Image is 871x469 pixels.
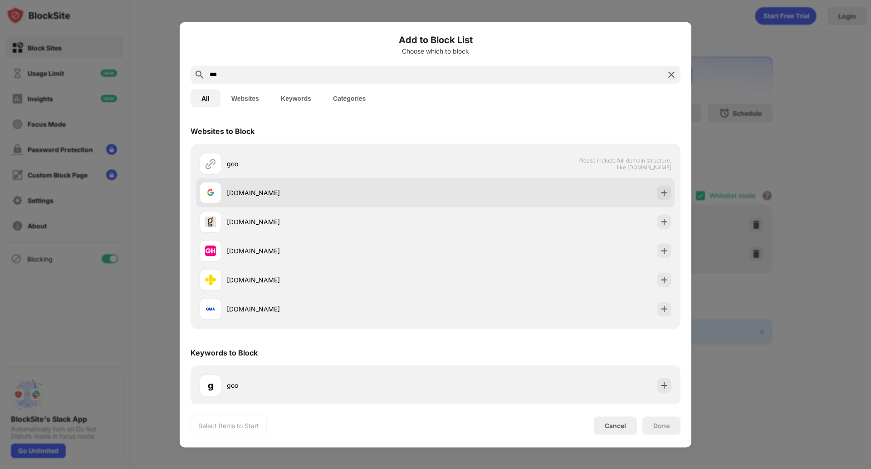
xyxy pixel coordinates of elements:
[191,89,220,107] button: All
[605,422,626,430] div: Cancel
[191,47,680,54] div: Choose which to block
[198,421,259,430] div: Select Items to Start
[227,217,435,227] div: [DOMAIN_NAME]
[227,275,435,285] div: [DOMAIN_NAME]
[227,380,435,390] div: goo
[191,348,258,357] div: Keywords to Block
[227,246,435,256] div: [DOMAIN_NAME]
[191,33,680,46] h6: Add to Block List
[205,216,216,227] img: favicons
[227,159,435,168] div: goo
[194,69,205,80] img: search.svg
[205,303,216,314] img: favicons
[578,157,671,170] span: Please include full domain structure, like [DOMAIN_NAME]
[205,274,216,285] img: favicons
[205,245,216,256] img: favicons
[205,158,216,169] img: url.svg
[208,378,214,392] div: g
[205,187,216,198] img: favicons
[191,126,254,135] div: Websites to Block
[666,69,677,80] img: search-close
[322,89,377,107] button: Categories
[227,304,435,314] div: [DOMAIN_NAME]
[653,422,670,429] div: Done
[220,89,270,107] button: Websites
[227,188,435,197] div: [DOMAIN_NAME]
[270,89,322,107] button: Keywords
